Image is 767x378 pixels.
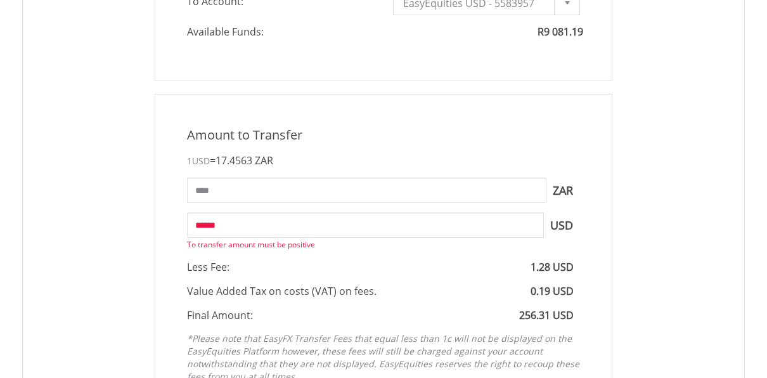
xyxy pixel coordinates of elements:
[546,178,580,203] span: ZAR
[519,308,574,322] span: 256.31 USD
[177,126,590,145] div: Amount to Transfer
[531,260,574,274] span: 1.28 USD
[210,153,273,167] span: =
[187,260,229,274] span: Less Fee:
[192,155,210,167] span: USD
[187,239,315,250] span: To transfer amount must be positive
[187,308,253,322] span: Final Amount:
[544,212,580,238] span: USD
[255,153,273,167] span: ZAR
[187,284,377,298] span: Value Added Tax on costs (VAT) on fees.
[531,284,574,298] span: 0.19 USD
[177,25,383,39] span: Available Funds:
[538,25,583,39] span: R9 081.19
[216,153,252,167] span: 17.4563
[187,155,210,167] span: 1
